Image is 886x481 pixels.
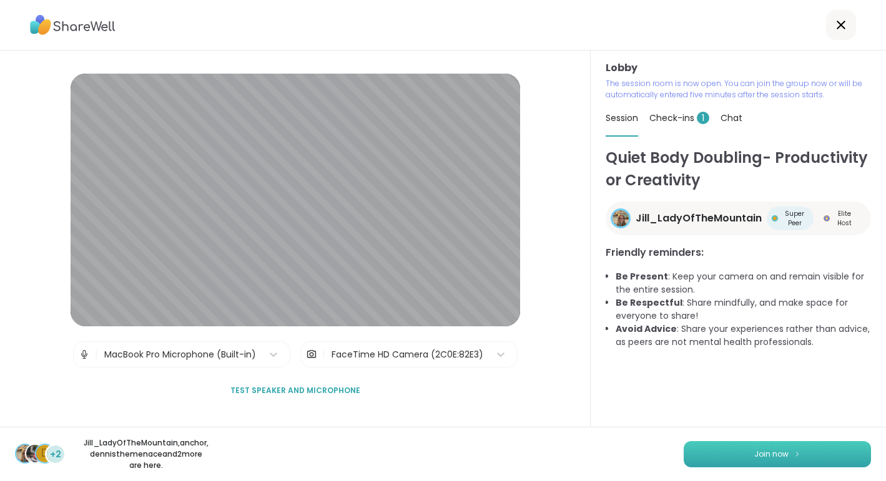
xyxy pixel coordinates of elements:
[606,245,871,260] h3: Friendly reminders:
[41,445,49,462] span: d
[832,209,856,228] span: Elite Host
[79,342,90,367] img: Microphone
[636,211,762,226] span: Jill_LadyOfTheMountain
[721,112,742,124] span: Chat
[754,449,789,460] span: Join now
[30,11,116,39] img: ShareWell Logo
[50,448,61,461] span: +2
[104,348,256,361] div: MacBook Pro Microphone (Built-in)
[780,209,809,228] span: Super Peer
[616,323,871,349] li: : Share your experiences rather than advice, as peers are not mental health professionals.
[332,348,483,361] div: FaceTime HD Camera (2C0E:82E3)
[76,437,216,471] p: Jill_LadyOfTheMountain , anchor , dennisthemenace and 2 more are here.
[230,385,360,396] span: Test speaker and microphone
[616,270,871,296] li: : Keep your camera on and remain visible for the entire session.
[606,147,871,192] h1: Quiet Body Doubling- Productivity or Creativity
[225,377,365,404] button: Test speaker and microphone
[606,78,871,100] p: The session room is now open. You can join the group now or will be automatically entered five mi...
[616,296,871,323] li: : Share mindfully, and make space for everyone to share!
[322,342,325,367] span: |
[697,112,709,124] span: 1
[616,323,677,335] b: Avoid Advice
[794,450,801,457] img: ShareWell Logomark
[26,445,44,462] img: anchor
[613,210,629,226] img: Jill_LadyOfTheMountain
[684,441,871,467] button: Join now
[606,112,638,124] span: Session
[606,61,871,75] h3: Lobby
[606,202,871,235] a: Jill_LadyOfTheMountainJill_LadyOfTheMountainSuper PeerSuper PeerElite HostElite Host
[824,215,830,221] img: Elite Host
[95,342,98,367] span: |
[616,270,668,283] b: Be Present
[306,342,317,367] img: Camera
[649,112,709,124] span: Check-ins
[616,296,682,309] b: Be Respectful
[772,215,778,221] img: Super Peer
[16,445,34,462] img: Jill_LadyOfTheMountain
